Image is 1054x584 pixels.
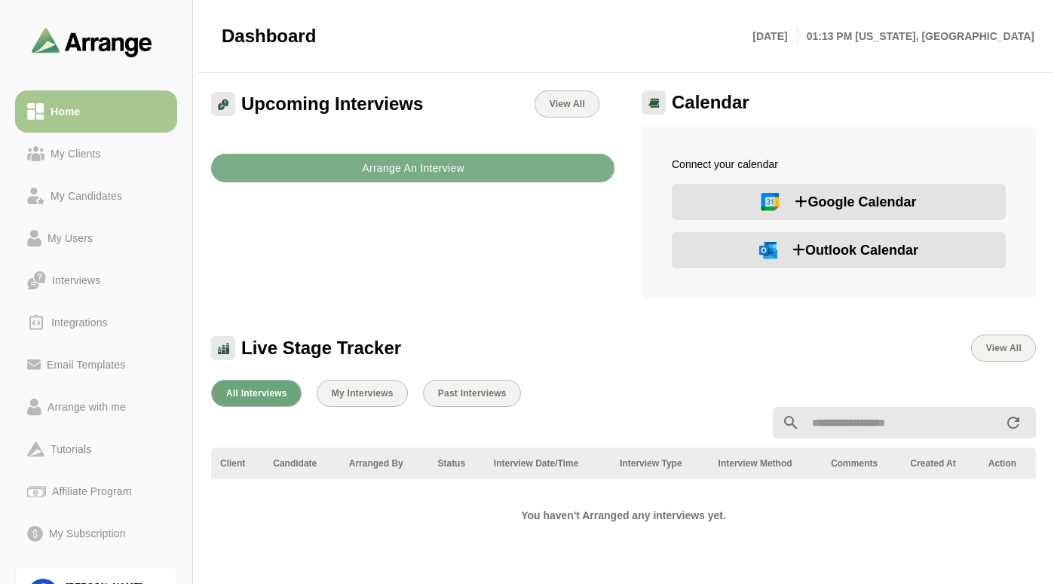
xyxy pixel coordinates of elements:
[317,380,408,407] button: My Interviews
[15,133,177,175] a: My Clients
[41,356,131,374] div: Email Templates
[211,154,614,182] button: Arrange An Interview
[44,187,128,205] div: My Candidates
[15,301,177,344] a: Integrations
[549,99,585,109] span: View All
[620,457,700,470] div: Interview Type
[331,388,394,399] span: My Interviews
[718,457,813,470] div: Interview Method
[41,229,99,247] div: My Users
[494,457,602,470] div: Interview Date/Time
[241,93,423,115] span: Upcoming Interviews
[15,217,177,259] a: My Users
[672,157,1006,172] p: Connect your calendar
[273,457,331,470] div: Candidate
[428,506,820,524] h2: You haven't Arranged any interviews yet.
[15,175,177,217] a: My Candidates
[15,344,177,386] a: Email Templates
[437,388,507,399] span: Past Interviews
[44,440,97,458] div: Tutorials
[798,27,1034,45] p: 01:13 PM [US_STATE], [GEOGRAPHIC_DATA]
[220,457,255,470] div: Client
[985,343,1022,353] span: View All
[672,232,1006,268] button: Outlook Calendar
[225,388,287,399] span: All Interviews
[535,90,599,118] a: View All
[15,90,177,133] a: Home
[1004,414,1022,432] i: appended action
[752,27,797,45] p: [DATE]
[672,91,749,114] span: Calendar
[672,184,1006,220] button: Google Calendar
[45,313,114,332] div: Integrations
[792,240,918,261] span: Outlook Calendar
[971,335,1036,362] button: View All
[361,154,464,182] b: Arrange An Interview
[15,386,177,428] a: Arrange with me
[211,380,302,407] button: All Interviews
[988,457,1027,470] div: Action
[911,457,970,470] div: Created At
[41,398,132,416] div: Arrange with me
[15,428,177,470] a: Tutorials
[437,457,475,470] div: Status
[831,457,892,470] div: Comments
[44,102,86,121] div: Home
[241,337,401,359] span: Live Stage Tracker
[423,380,521,407] button: Past Interviews
[15,512,177,555] a: My Subscription
[32,27,152,57] img: arrangeai-name-small-logo.4d2b8aee.svg
[222,25,316,47] span: Dashboard
[349,457,420,470] div: Arranged By
[43,524,132,543] div: My Subscription
[46,271,106,289] div: Interviews
[15,470,177,512] a: Affiliate Program
[44,145,107,163] div: My Clients
[46,482,137,500] div: Affiliate Program
[795,191,916,213] span: Google Calendar
[15,259,177,301] a: Interviews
